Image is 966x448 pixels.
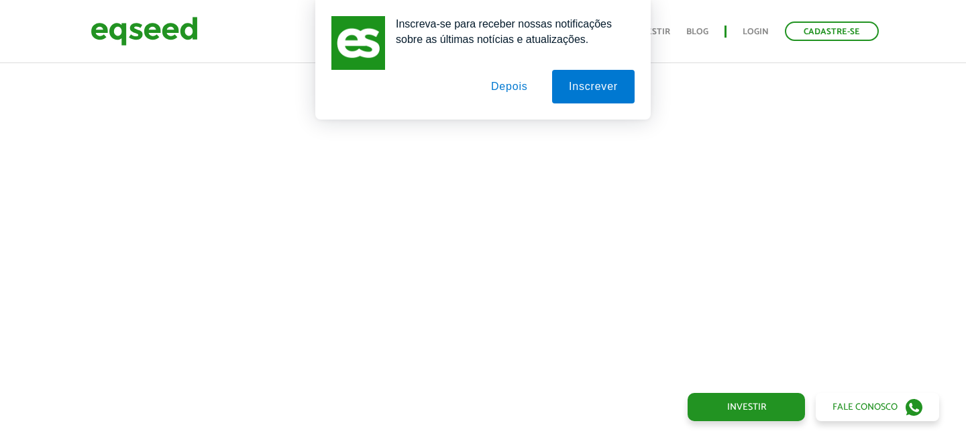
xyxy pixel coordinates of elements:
[474,70,545,103] button: Depois
[331,16,385,70] img: notification icon
[385,16,635,47] div: Inscreva-se para receber nossas notificações sobre as últimas notícias e atualizações.
[816,393,939,421] a: Fale conosco
[552,70,635,103] button: Inscrever
[688,393,805,421] a: Investir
